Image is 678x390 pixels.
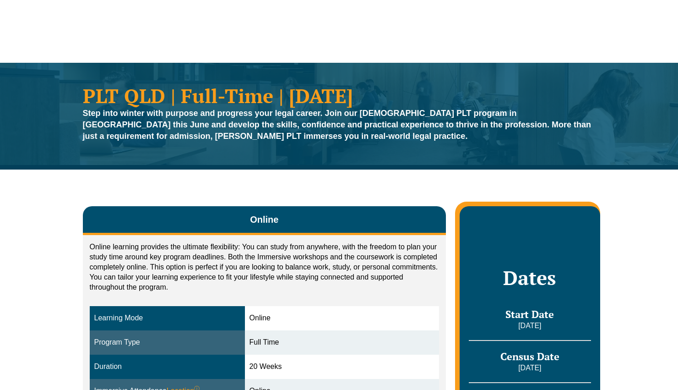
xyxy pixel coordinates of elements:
h1: PLT QLD | Full-Time | [DATE] [83,86,596,105]
span: Census Date [500,350,559,363]
div: Duration [94,362,240,372]
span: Start Date [505,308,554,321]
div: Online [250,313,435,324]
p: [DATE] [469,363,591,373]
span: Online [250,213,278,226]
strong: Step into winter with purpose and progress your legal career. Join our [DEMOGRAPHIC_DATA] PLT pro... [83,109,591,141]
div: 20 Weeks [250,362,435,372]
p: Online learning provides the ultimate flexibility: You can study from anywhere, with the freedom ... [90,242,439,292]
div: Learning Mode [94,313,240,324]
h2: Dates [469,266,591,289]
div: Program Type [94,337,240,348]
div: Full Time [250,337,435,348]
p: [DATE] [469,321,591,331]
